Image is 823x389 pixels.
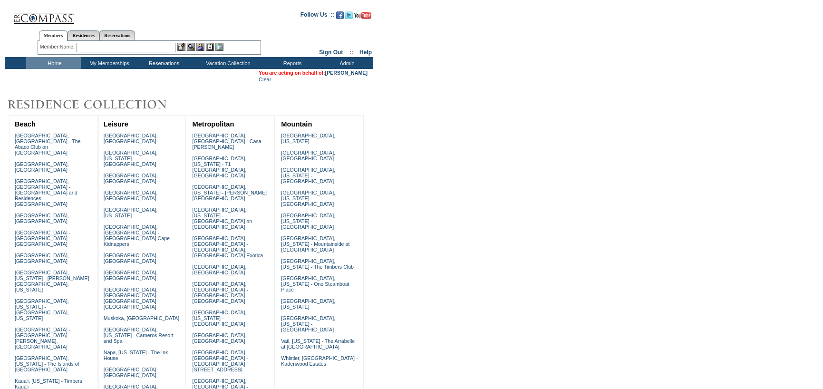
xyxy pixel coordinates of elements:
[336,11,344,19] img: Become our fan on Facebook
[349,49,353,56] span: ::
[15,161,69,173] a: [GEOGRAPHIC_DATA], [GEOGRAPHIC_DATA]
[15,178,77,207] a: [GEOGRAPHIC_DATA], [GEOGRAPHIC_DATA] - [GEOGRAPHIC_DATA] and Residences [GEOGRAPHIC_DATA]
[104,327,174,344] a: [GEOGRAPHIC_DATA], [US_STATE] - Carneros Resort and Spa
[104,120,128,128] a: Leisure
[15,270,89,292] a: [GEOGRAPHIC_DATA], [US_STATE] - [PERSON_NAME][GEOGRAPHIC_DATA], [US_STATE]
[15,120,36,128] a: Beach
[104,224,170,247] a: [GEOGRAPHIC_DATA], [GEOGRAPHIC_DATA] - [GEOGRAPHIC_DATA] Cape Kidnappers
[281,315,335,332] a: [GEOGRAPHIC_DATA], [US_STATE] - [GEOGRAPHIC_DATA]
[206,43,214,51] img: Reservations
[192,332,246,344] a: [GEOGRAPHIC_DATA], [GEOGRAPHIC_DATA]
[104,350,168,361] a: Napa, [US_STATE] - The Ink House
[196,43,204,51] img: Impersonate
[192,120,234,128] a: Metropolitan
[336,14,344,20] a: Become our fan on Facebook
[192,350,248,372] a: [GEOGRAPHIC_DATA], [GEOGRAPHIC_DATA] - [GEOGRAPHIC_DATA][STREET_ADDRESS]
[259,70,368,76] span: You are acting on behalf of:
[68,30,99,40] a: Residences
[104,367,158,378] a: [GEOGRAPHIC_DATA], [GEOGRAPHIC_DATA]
[104,315,179,321] a: Muskoka, [GEOGRAPHIC_DATA]
[281,275,349,292] a: [GEOGRAPHIC_DATA], [US_STATE] - One Steamboat Place
[15,213,69,224] a: [GEOGRAPHIC_DATA], [GEOGRAPHIC_DATA]
[13,5,75,24] img: Compass Home
[40,43,77,51] div: Member Name:
[104,190,158,201] a: [GEOGRAPHIC_DATA], [GEOGRAPHIC_DATA]
[354,12,371,19] img: Subscribe to our YouTube Channel
[300,10,334,22] td: Follow Us ::
[192,310,246,327] a: [GEOGRAPHIC_DATA], [US_STATE] - [GEOGRAPHIC_DATA]
[39,30,68,41] a: Members
[26,57,81,69] td: Home
[345,11,353,19] img: Follow us on Twitter
[354,14,371,20] a: Subscribe to our YouTube Channel
[99,30,135,40] a: Reservations
[281,133,335,144] a: [GEOGRAPHIC_DATA], [US_STATE]
[345,14,353,20] a: Follow us on Twitter
[319,57,373,69] td: Admin
[215,43,223,51] img: b_calculator.gif
[281,150,335,161] a: [GEOGRAPHIC_DATA], [GEOGRAPHIC_DATA]
[15,253,69,264] a: [GEOGRAPHIC_DATA], [GEOGRAPHIC_DATA]
[15,327,70,350] a: [GEOGRAPHIC_DATA] - [GEOGRAPHIC_DATA][PERSON_NAME], [GEOGRAPHIC_DATA]
[104,150,158,167] a: [GEOGRAPHIC_DATA], [US_STATE] - [GEOGRAPHIC_DATA]
[281,167,335,184] a: [GEOGRAPHIC_DATA], [US_STATE] - [GEOGRAPHIC_DATA]
[5,14,12,15] img: i.gif
[15,133,81,156] a: [GEOGRAPHIC_DATA], [GEOGRAPHIC_DATA] - The Abaco Club on [GEOGRAPHIC_DATA]
[187,43,195,51] img: View
[281,235,349,253] a: [GEOGRAPHIC_DATA], [US_STATE] - Mountainside at [GEOGRAPHIC_DATA]
[281,120,312,128] a: Mountain
[281,190,335,207] a: [GEOGRAPHIC_DATA], [US_STATE] - [GEOGRAPHIC_DATA]
[281,213,335,230] a: [GEOGRAPHIC_DATA], [US_STATE] - [GEOGRAPHIC_DATA]
[104,173,158,184] a: [GEOGRAPHIC_DATA], [GEOGRAPHIC_DATA]
[136,57,190,69] td: Reservations
[192,207,252,230] a: [GEOGRAPHIC_DATA], [US_STATE] - [GEOGRAPHIC_DATA] on [GEOGRAPHIC_DATA]
[192,281,248,304] a: [GEOGRAPHIC_DATA], [GEOGRAPHIC_DATA] - [GEOGRAPHIC_DATA] [GEOGRAPHIC_DATA]
[281,355,358,367] a: Whistler, [GEOGRAPHIC_DATA] - Kadenwood Estates
[104,207,158,218] a: [GEOGRAPHIC_DATA], [US_STATE]
[281,258,354,270] a: [GEOGRAPHIC_DATA], [US_STATE] - The Timbers Club
[192,184,267,201] a: [GEOGRAPHIC_DATA], [US_STATE] - [PERSON_NAME][GEOGRAPHIC_DATA]
[325,70,368,76] a: [PERSON_NAME]
[15,230,70,247] a: [GEOGRAPHIC_DATA] - [GEOGRAPHIC_DATA] - [GEOGRAPHIC_DATA]
[104,253,158,264] a: [GEOGRAPHIC_DATA], [GEOGRAPHIC_DATA]
[5,95,190,114] img: Destinations by Exclusive Resorts
[319,49,343,56] a: Sign Out
[177,43,185,51] img: b_edit.gif
[359,49,372,56] a: Help
[264,57,319,69] td: Reports
[81,57,136,69] td: My Memberships
[192,133,261,150] a: [GEOGRAPHIC_DATA], [GEOGRAPHIC_DATA] - Casa [PERSON_NAME]
[281,298,335,310] a: [GEOGRAPHIC_DATA], [US_STATE]
[259,77,271,82] a: Clear
[104,287,159,310] a: [GEOGRAPHIC_DATA], [GEOGRAPHIC_DATA] - [GEOGRAPHIC_DATA] [GEOGRAPHIC_DATA]
[104,133,158,144] a: [GEOGRAPHIC_DATA], [GEOGRAPHIC_DATA]
[104,270,158,281] a: [GEOGRAPHIC_DATA], [GEOGRAPHIC_DATA]
[192,235,263,258] a: [GEOGRAPHIC_DATA], [GEOGRAPHIC_DATA] - [GEOGRAPHIC_DATA], [GEOGRAPHIC_DATA] Exotica
[192,264,246,275] a: [GEOGRAPHIC_DATA], [GEOGRAPHIC_DATA]
[192,156,246,178] a: [GEOGRAPHIC_DATA], [US_STATE] - 71 [GEOGRAPHIC_DATA], [GEOGRAPHIC_DATA]
[15,298,69,321] a: [GEOGRAPHIC_DATA], [US_STATE] - [GEOGRAPHIC_DATA], [US_STATE]
[190,57,264,69] td: Vacation Collection
[281,338,355,350] a: Vail, [US_STATE] - The Arrabelle at [GEOGRAPHIC_DATA]
[15,355,79,372] a: [GEOGRAPHIC_DATA], [US_STATE] - The Islands of [GEOGRAPHIC_DATA]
